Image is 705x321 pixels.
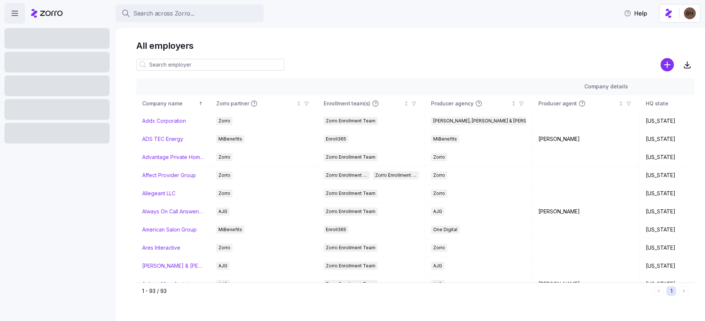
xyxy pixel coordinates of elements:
span: Zorro Enrollment Team [326,117,375,125]
input: Search employer [136,59,284,71]
span: Producer agency [431,100,474,107]
span: Search across Zorro... [133,9,194,18]
span: Enroll365 [326,135,346,143]
a: Affect Provider Group [142,172,196,179]
span: [PERSON_NAME], [PERSON_NAME] & [PERSON_NAME] [433,117,549,125]
span: Zorro Enrollment Team [326,280,375,288]
div: Company name [142,99,197,108]
span: AJG [218,280,227,288]
th: Zorro partnerNot sorted [210,95,318,112]
span: Zorro [218,117,230,125]
span: AJG [433,207,442,216]
span: Zorro Enrollment Team [326,207,375,216]
span: Zorro [218,189,230,197]
button: 1 [666,286,676,296]
span: Zorro Enrollment Team [326,189,375,197]
span: One Digital [433,226,457,234]
div: Not sorted [511,101,516,106]
span: Zorro [218,244,230,252]
span: Zorro Enrollment Team [326,244,375,252]
th: Enrollment team(s)Not sorted [318,95,425,112]
span: Zorro Enrollment Experts [375,171,417,179]
th: Company nameSorted ascending [136,95,210,112]
th: Producer agentNot sorted [532,95,640,112]
span: Zorro [218,171,230,179]
button: Next page [679,286,689,296]
span: Zorro Enrollment Team [326,171,368,179]
a: Allegeant LLC [142,190,176,197]
span: Zorro [433,244,445,252]
span: Enrollment team(s) [324,100,370,107]
a: Auburn Manufacturing [142,280,196,288]
span: AJG [433,262,442,270]
a: ADS TEC Energy [142,135,183,143]
td: [PERSON_NAME] [532,130,640,148]
a: American Salon Group [142,226,197,233]
span: AJG [433,280,442,288]
div: Not sorted [618,101,624,106]
span: Zorro [433,189,445,197]
button: Help [618,6,653,21]
a: Ares Interactive [142,244,180,251]
a: Advantage Private Home Care [142,153,204,161]
a: [PERSON_NAME] & [PERSON_NAME]'s [142,262,204,270]
span: Zorro [218,153,230,161]
a: Addx Corporation [142,117,186,125]
a: Always On Call Answering Service [142,208,204,215]
span: MiBenefits [218,135,242,143]
svg: add icon [661,58,674,71]
span: Help [624,9,647,18]
span: Zorro Enrollment Team [326,262,375,270]
td: [PERSON_NAME] [532,275,640,293]
span: Enroll365 [326,226,346,234]
button: Search across Zorro... [116,4,264,22]
span: Producer agent [538,100,577,107]
div: Not sorted [296,101,301,106]
span: MiBenefits [433,135,457,143]
div: Sorted ascending [198,101,203,106]
span: Zorro Enrollment Team [326,153,375,161]
th: Producer agencyNot sorted [425,95,532,112]
span: Zorro [433,153,445,161]
span: Zorro [433,171,445,179]
span: AJG [218,262,227,270]
div: 1 - 93 / 93 [142,287,651,295]
td: [PERSON_NAME] [532,203,640,221]
h1: All employers [136,40,695,51]
span: Zorro partner [216,100,249,107]
img: c3c218ad70e66eeb89914ccc98a2927c [684,7,696,19]
span: MiBenefits [218,226,242,234]
span: AJG [218,207,227,216]
button: Previous page [654,286,664,296]
div: Not sorted [404,101,409,106]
